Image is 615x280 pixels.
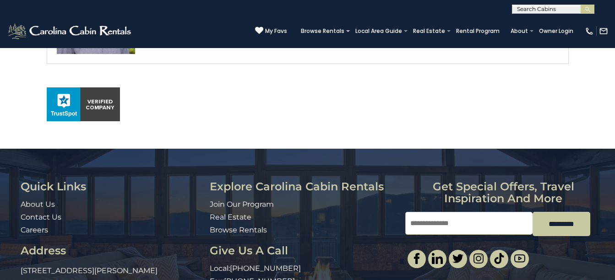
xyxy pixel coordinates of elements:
img: phone-regular-white.png [585,27,594,36]
h3: Get special offers, travel inspiration and more [405,181,601,205]
img: tiktok.svg [494,253,505,264]
a: Browse Rentals [210,226,267,234]
img: instagram-single.svg [473,253,484,264]
img: seal_horizontal.png [47,87,120,121]
a: Owner Login [534,25,578,38]
a: Real Estate [408,25,450,38]
a: Local Area Guide [351,25,407,38]
a: [PHONE_NUMBER] [230,264,301,273]
h3: Quick Links [21,181,203,193]
a: About [506,25,533,38]
a: About Us [21,200,55,209]
img: linkedin-single.svg [432,253,443,264]
img: youtube-light.svg [514,253,525,264]
img: twitter-single.svg [452,253,463,264]
a: Contact Us [21,213,61,221]
h3: Explore Carolina Cabin Rentals [210,181,399,193]
h3: Give Us A Call [210,245,399,257]
img: facebook-single.svg [411,253,422,264]
p: Local: [210,264,399,274]
a: Join Our Program [210,200,274,209]
span: My Favs [265,27,287,35]
h3: Address [21,245,203,257]
a: Real Estate [210,213,251,221]
a: Rental Program [452,25,504,38]
a: Careers [21,226,48,234]
img: White-1-2.png [7,22,134,40]
a: Browse Rentals [296,25,349,38]
img: mail-regular-white.png [599,27,608,36]
a: My Favs [255,27,287,36]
